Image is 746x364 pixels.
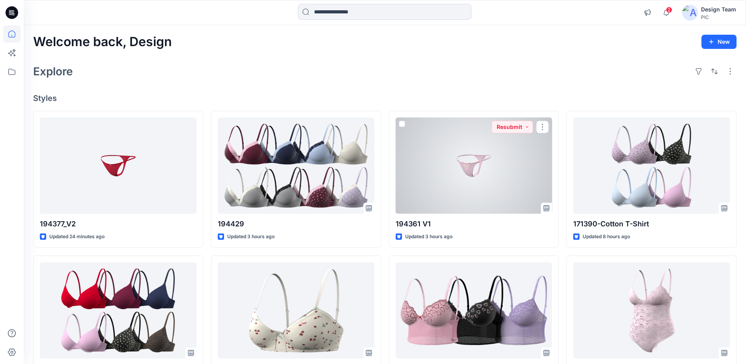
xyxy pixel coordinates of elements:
[396,118,552,214] a: 194361 V1
[40,118,196,214] a: 194377_V2
[405,233,452,241] p: Updated 3 hours ago
[33,93,737,103] h4: Styles
[573,262,730,359] a: 194427
[666,7,672,13] span: 2
[33,35,172,49] h2: Welcome back, Design
[682,5,698,21] img: avatar
[40,218,196,230] p: 194377_V2
[396,262,552,359] a: 194357_V1
[701,35,737,49] button: New
[583,233,630,241] p: Updated 8 hours ago
[701,5,736,14] div: Design Team
[218,262,374,359] a: 194440_V2
[218,118,374,214] a: 194429
[227,233,275,241] p: Updated 3 hours ago
[573,118,730,214] a: 171390-Cotton T-Shirt
[701,14,736,20] div: PIC
[49,233,105,241] p: Updated 24 minutes ago
[40,262,196,359] a: 171397-OPP Push Up
[573,218,730,230] p: 171390-Cotton T-Shirt
[396,218,552,230] p: 194361 V1
[33,65,73,78] h2: Explore
[218,218,374,230] p: 194429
